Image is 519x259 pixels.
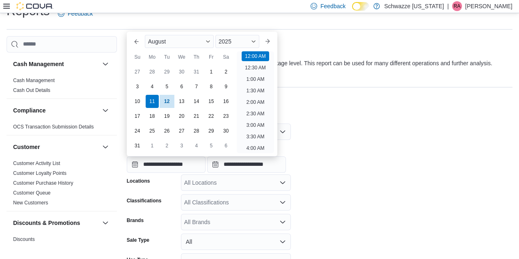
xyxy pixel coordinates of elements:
[13,160,60,167] span: Customer Activity List
[190,110,203,123] div: day-21
[160,65,174,78] div: day-29
[190,139,203,152] div: day-4
[13,77,55,84] span: Cash Management
[13,143,40,151] h3: Customer
[130,64,233,153] div: August, 2025
[205,50,218,64] div: Fr
[279,219,286,225] button: Open list of options
[13,106,46,115] h3: Compliance
[13,60,64,68] h3: Cash Management
[13,180,73,186] a: Customer Purchase History
[175,50,188,64] div: We
[146,50,159,64] div: Mo
[13,246,52,252] a: Promotion Details
[190,95,203,108] div: day-14
[452,1,462,11] div: Ryan Alexzander Broome
[131,50,144,64] div: Su
[447,1,449,11] p: |
[127,156,206,173] input: Press the down key to enter a popover containing a calendar. Press the escape key to close the po...
[7,158,117,211] div: Customer
[207,156,286,173] input: Press the down key to open a popover containing a calendar.
[13,60,99,68] button: Cash Management
[146,65,159,78] div: day-28
[131,95,144,108] div: day-10
[145,35,214,48] div: Button. Open the month selector. August is currently selected.
[205,139,218,152] div: day-5
[101,59,110,69] button: Cash Management
[175,139,188,152] div: day-3
[13,106,99,115] button: Compliance
[219,139,233,152] div: day-6
[243,97,268,107] li: 2:00 AM
[160,80,174,93] div: day-5
[148,38,166,45] span: August
[13,160,60,166] a: Customer Activity List
[243,74,268,84] li: 1:00 AM
[13,199,48,206] span: New Customers
[130,35,143,48] button: Previous Month
[13,170,66,176] span: Customer Loyalty Points
[175,65,188,78] div: day-30
[13,190,50,196] span: Customer Queue
[7,76,117,99] div: Cash Management
[131,110,144,123] div: day-17
[68,9,93,18] span: Feedback
[320,2,345,10] span: Feedback
[13,87,50,94] span: Cash Out Details
[175,80,188,93] div: day-6
[205,65,218,78] div: day-1
[237,51,274,153] ul: Time
[219,38,231,45] span: 2025
[175,110,188,123] div: day-20
[181,234,291,250] button: All
[279,179,286,186] button: Open list of options
[205,95,218,108] div: day-15
[127,59,492,68] div: View a detailed summary of products sold down to the package level. This report can be used for m...
[219,95,233,108] div: day-16
[219,110,233,123] div: day-23
[13,87,50,93] a: Cash Out Details
[243,132,268,142] li: 3:30 AM
[131,139,144,152] div: day-31
[146,95,159,108] div: day-11
[454,1,461,11] span: RA
[243,120,268,130] li: 3:00 AM
[13,143,99,151] button: Customer
[7,122,117,135] div: Compliance
[215,35,259,48] div: Button. Open the year selector. 2025 is currently selected.
[261,35,274,48] button: Next month
[131,80,144,93] div: day-3
[219,50,233,64] div: Sa
[127,217,144,224] label: Brands
[146,139,159,152] div: day-1
[127,197,162,204] label: Classifications
[13,124,94,130] a: OCS Transaction Submission Details
[242,51,269,61] li: 12:00 AM
[127,178,150,184] label: Locations
[160,95,174,108] div: day-12
[160,110,174,123] div: day-19
[13,219,99,227] button: Discounts & Promotions
[131,124,144,138] div: day-24
[13,219,80,227] h3: Discounts & Promotions
[219,65,233,78] div: day-2
[13,236,35,243] span: Discounts
[55,5,96,22] a: Feedback
[242,63,269,73] li: 12:30 AM
[160,50,174,64] div: Tu
[243,109,268,119] li: 2:30 AM
[13,78,55,83] a: Cash Management
[219,124,233,138] div: day-30
[190,80,203,93] div: day-7
[16,2,53,10] img: Cova
[279,199,286,206] button: Open list of options
[243,143,268,153] li: 4:00 AM
[13,236,35,242] a: Discounts
[101,105,110,115] button: Compliance
[175,124,188,138] div: day-27
[101,142,110,152] button: Customer
[146,110,159,123] div: day-18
